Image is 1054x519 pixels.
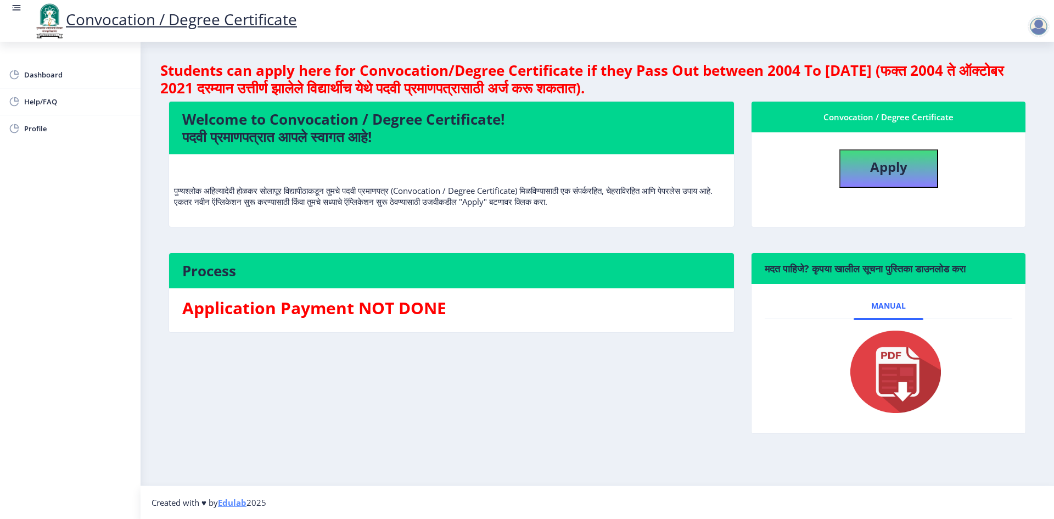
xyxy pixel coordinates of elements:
[24,68,132,81] span: Dashboard
[854,293,923,319] a: Manual
[33,2,66,40] img: logo
[33,9,297,30] a: Convocation / Degree Certificate
[765,110,1012,124] div: Convocation / Degree Certificate
[24,95,132,108] span: Help/FAQ
[182,110,721,146] h4: Welcome to Convocation / Degree Certificate! पदवी प्रमाणपत्रात आपले स्वागत आहे!
[870,158,907,176] b: Apply
[765,262,1012,275] h6: मदत पाहिजे? कृपया खालील सूचना पुस्तिका डाउनलोड करा
[182,297,721,319] h3: Application Payment NOT DONE
[834,328,944,416] img: pdf.png
[839,149,938,188] button: Apply
[218,497,246,508] a: Edulab
[24,122,132,135] span: Profile
[160,62,1034,97] h4: Students can apply here for Convocation/Degree Certificate if they Pass Out between 2004 To [DATE...
[174,163,729,207] p: पुण्यश्लोक अहिल्यादेवी होळकर सोलापूर विद्यापीठाकडून तुमचे पदवी प्रमाणपत्र (Convocation / Degree C...
[152,497,266,508] span: Created with ♥ by 2025
[871,302,906,310] span: Manual
[182,262,721,280] h4: Process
